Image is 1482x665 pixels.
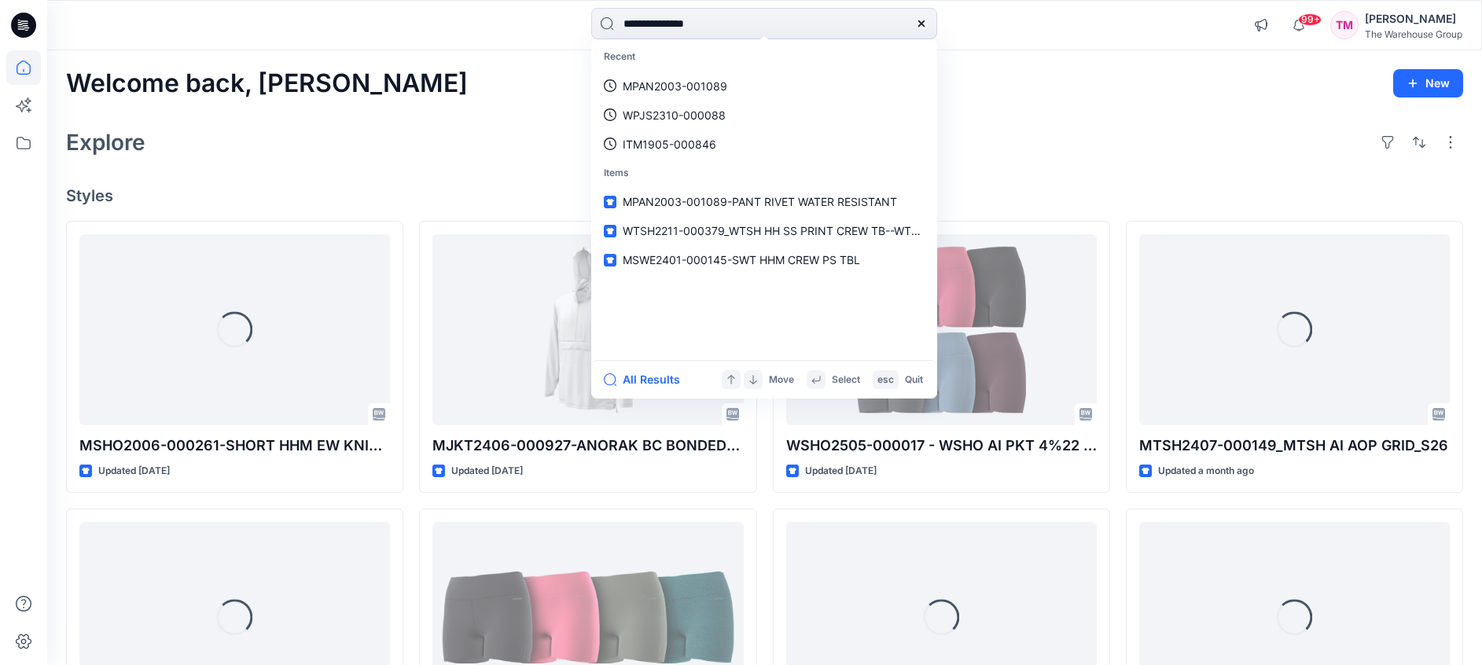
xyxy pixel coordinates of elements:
p: Items [594,159,934,188]
p: MPAN2003-001089 [623,78,727,94]
span: WTSH2211-000379_WTSH HH SS PRINT CREW TB--WTSH2211-000368_WTSH HH SS CREW NECK TB--WTSH2211-00038... [623,224,1432,237]
span: 99+ [1298,13,1322,26]
p: WSHO2505-000017 - WSHO AI PKT 4%22 BIKE SHORT Nett [786,435,1097,457]
h2: Welcome back, [PERSON_NAME] [66,69,468,98]
p: MSHO2006-000261-SHORT HHM EW KNIT S-6XL [79,435,390,457]
a: ITM1905-000846 [594,130,934,159]
p: WPJS2310-000088 [623,107,726,123]
a: MPAN2003-001089-PANT RIVET WATER RESISTANT [594,187,934,216]
p: ITM1905-000846 [623,136,716,152]
p: Updated [DATE] [805,463,877,479]
h4: Styles [66,186,1463,205]
div: The Warehouse Group [1365,28,1462,40]
p: Recent [594,42,934,72]
a: MSWE2401-000145-SWT HHM CREW PS TBL [594,245,934,274]
p: Quit [905,372,923,388]
p: esc [877,372,894,388]
a: WSHO2505-000017 - WSHO AI PKT 4%22 BIKE SHORT Nett [786,234,1097,426]
a: MPAN2003-001089 [594,72,934,101]
span: MSWE2401-000145-SWT HHM CREW PS TBL [623,253,860,266]
p: Move [769,372,794,388]
p: Select [832,372,860,388]
h2: Explore [66,130,145,155]
button: All Results [604,370,690,389]
p: Updated a month ago [1158,463,1254,479]
p: MTSH2407-000149_MTSH AI AOP GRID_S26 [1139,435,1450,457]
a: WPJS2310-000088 [594,101,934,130]
button: New [1393,69,1463,97]
p: Updated [DATE] [451,463,523,479]
a: WTSH2211-000379_WTSH HH SS PRINT CREW TB--WTSH2211-000368_WTSH HH SS CREW NECK TB--WTSH2211-00038... [594,216,934,245]
p: MJKT2406-000927-ANORAK BC BONDED FLC JCKT [432,435,743,457]
div: TM [1330,11,1359,39]
span: MPAN2003-001089-PANT RIVET WATER RESISTANT [623,195,897,208]
p: Updated [DATE] [98,463,170,479]
a: MJKT2406-000927-ANORAK BC BONDED FLC JCKT [432,234,743,426]
div: [PERSON_NAME] [1365,9,1462,28]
